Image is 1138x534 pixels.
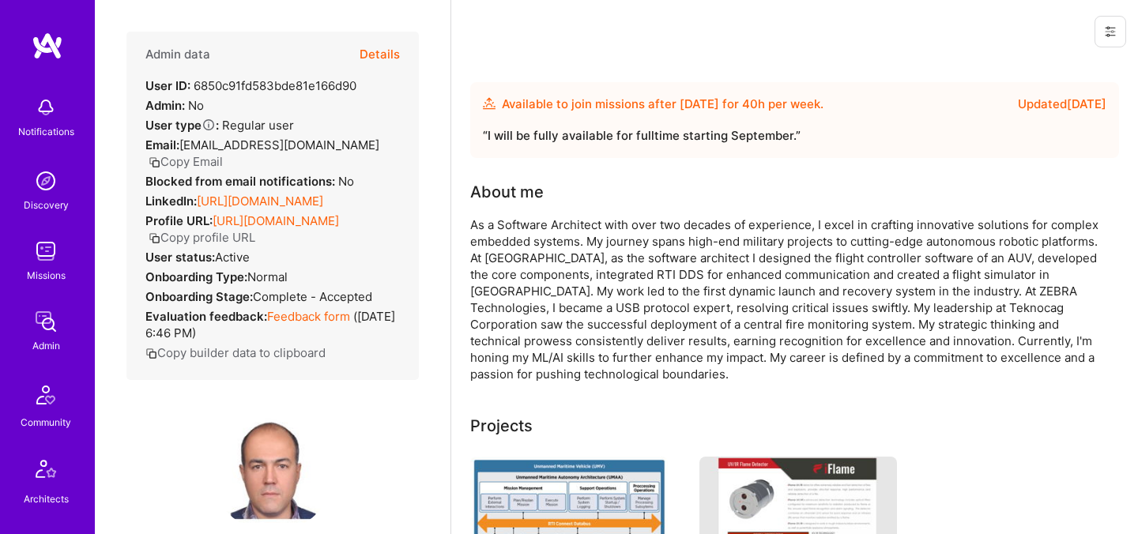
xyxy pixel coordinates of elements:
[470,180,544,204] div: About me
[145,173,354,190] div: No
[215,250,250,265] span: Active
[145,118,219,133] strong: User type :
[145,250,215,265] strong: User status:
[145,78,190,93] strong: User ID:
[30,306,62,337] img: admin teamwork
[145,137,179,152] strong: Email:
[145,213,213,228] strong: Profile URL:
[145,269,247,284] strong: Onboarding Type:
[27,267,66,284] div: Missions
[24,491,69,507] div: Architects
[145,97,204,114] div: No
[145,194,197,209] strong: LinkedIn:
[27,376,65,414] img: Community
[145,98,185,113] strong: Admin:
[179,137,379,152] span: [EMAIL_ADDRESS][DOMAIN_NAME]
[213,213,339,228] a: [URL][DOMAIN_NAME]
[145,117,294,133] div: Regular user
[253,289,372,304] span: Complete - Accepted
[197,194,323,209] a: [URL][DOMAIN_NAME]
[470,414,533,438] div: Projects
[483,97,496,110] img: Availability
[470,216,1102,382] div: As a Software Architect with over two decades of experience, I excel in crafting innovative solut...
[145,308,400,341] div: ( [DATE] 6:46 PM )
[149,156,160,168] i: icon Copy
[483,126,1106,145] div: “ I will be fully available for fulltime starting September. ”
[1018,95,1106,114] div: Updated [DATE]
[247,269,288,284] span: normal
[30,165,62,197] img: discovery
[502,95,823,114] div: Available to join missions after [DATE] for h per week .
[149,229,255,246] button: Copy profile URL
[202,118,216,132] i: Help
[149,232,160,244] i: icon Copy
[145,344,326,361] button: Copy builder data to clipboard
[360,32,400,77] button: Details
[27,453,65,491] img: Architects
[209,405,336,532] img: User Avatar
[267,309,350,324] a: Feedback form
[21,414,71,431] div: Community
[32,32,63,60] img: logo
[145,47,210,62] h4: Admin data
[145,174,338,189] strong: Blocked from email notifications:
[18,123,74,140] div: Notifications
[32,337,60,354] div: Admin
[30,92,62,123] img: bell
[149,153,223,170] button: Copy Email
[742,96,758,111] span: 40
[145,289,253,304] strong: Onboarding Stage:
[145,77,356,94] div: 6850c91fd583bde81e166d90
[145,309,267,324] strong: Evaluation feedback:
[30,235,62,267] img: teamwork
[145,348,157,359] i: icon Copy
[24,197,69,213] div: Discovery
